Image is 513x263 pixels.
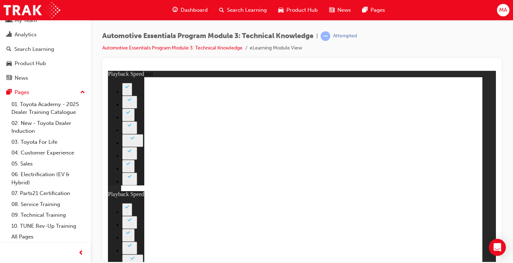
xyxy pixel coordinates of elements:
a: Analytics [3,28,88,41]
a: 03. Toyota For Life [9,137,88,148]
a: search-iconSearch Learning [213,3,273,17]
div: Open Intercom Messenger [489,239,506,256]
a: car-iconProduct Hub [273,3,323,17]
span: chart-icon [6,32,12,38]
span: learningRecordVerb_ATTEMPT-icon [321,31,330,41]
button: MA [497,4,509,16]
a: 10. TUNE Rev-Up Training [9,221,88,232]
li: eLearning Module View [250,44,302,52]
a: 08. Service Training [9,199,88,210]
span: search-icon [6,46,11,53]
span: pages-icon [362,6,368,15]
a: 05. Sales [9,158,88,169]
span: MA [499,6,507,14]
a: 09. Technical Training [9,210,88,221]
span: people-icon [6,17,12,24]
span: Product Hub [286,6,318,14]
a: All Pages [9,231,88,242]
a: Search Learning [3,43,88,56]
span: up-icon [80,88,85,97]
a: 04. Customer Experience [9,147,88,158]
span: Search Learning [227,6,267,14]
span: prev-icon [78,249,84,258]
a: news-iconNews [323,3,357,17]
span: news-icon [6,75,12,81]
a: 02. New - Toyota Dealer Induction [9,118,88,137]
button: Pages [3,86,88,99]
span: Automotive Essentials Program Module 3: Technical Knowledge [102,32,313,40]
div: Search Learning [14,45,54,53]
div: My Team [15,16,37,25]
span: News [337,6,351,14]
span: pages-icon [6,89,12,96]
a: News [3,72,88,85]
a: My Team [3,14,88,27]
a: pages-iconPages [357,3,391,17]
div: News [15,74,28,82]
span: guage-icon [172,6,178,15]
a: 01. Toyota Academy - 2025 Dealer Training Catalogue [9,99,88,118]
span: | [316,32,318,40]
div: Product Hub [15,59,46,68]
img: Trak [4,2,60,18]
a: Automotive Essentials Program Module 3: Technical Knowledge [102,45,243,51]
a: Product Hub [3,57,88,70]
span: news-icon [329,6,335,15]
div: Analytics [15,31,37,39]
span: car-icon [6,61,12,67]
span: search-icon [219,6,224,15]
span: Dashboard [181,6,208,14]
a: 06. Electrification (EV & Hybrid) [9,169,88,188]
a: 07. Parts21 Certification [9,188,88,199]
div: Pages [15,88,29,96]
div: Attempted [333,33,357,40]
span: car-icon [278,6,284,15]
a: guage-iconDashboard [167,3,213,17]
span: Pages [370,6,385,14]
